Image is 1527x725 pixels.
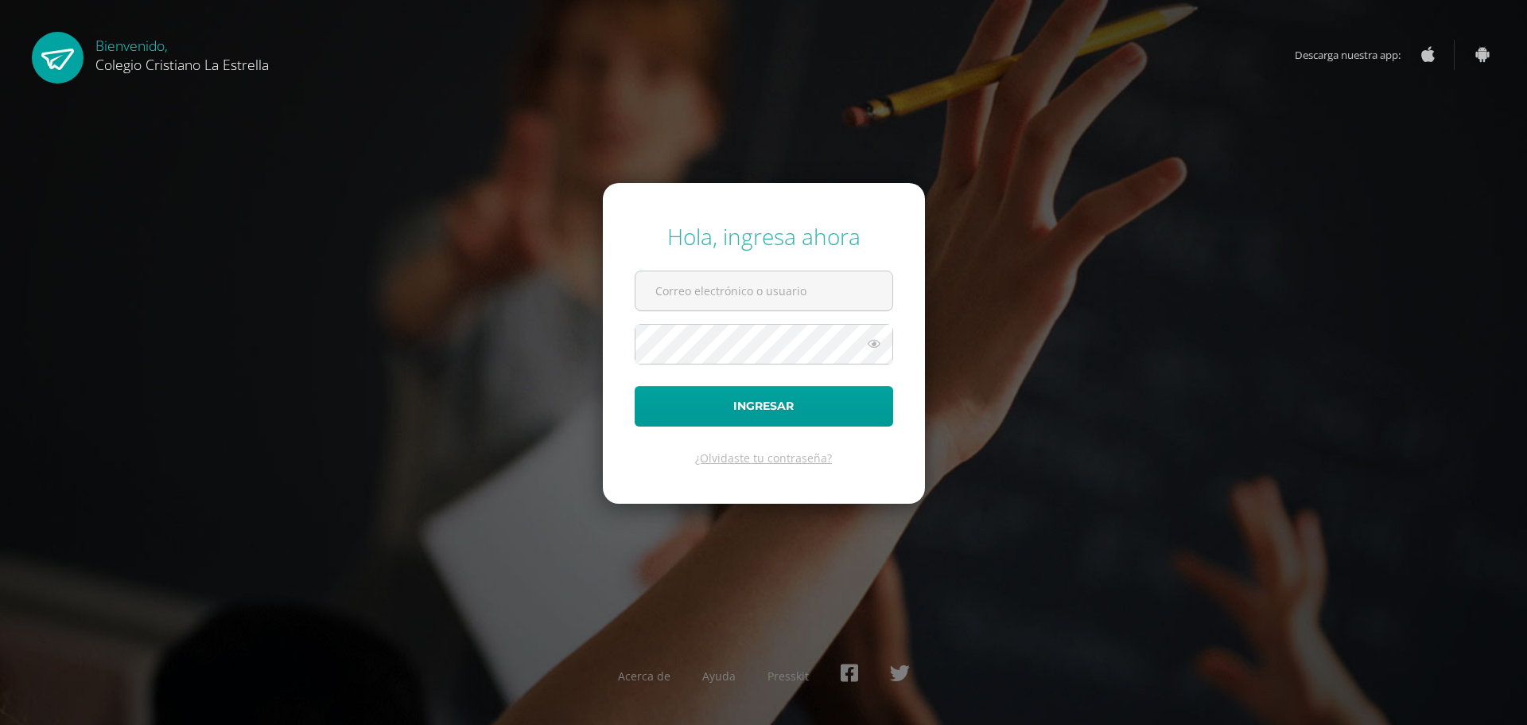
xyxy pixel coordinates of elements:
div: Hola, ingresa ahora [635,221,893,251]
a: Presskit [767,668,809,684]
button: Ingresar [635,386,893,427]
a: ¿Olvidaste tu contraseña? [695,450,832,466]
input: Correo electrónico o usuario [635,271,892,310]
span: Descarga nuestra app: [1295,40,1416,70]
a: Acerca de [618,668,670,684]
a: Ayuda [702,668,736,684]
div: Bienvenido, [95,32,269,74]
span: Colegio Cristiano La Estrella [95,55,269,74]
